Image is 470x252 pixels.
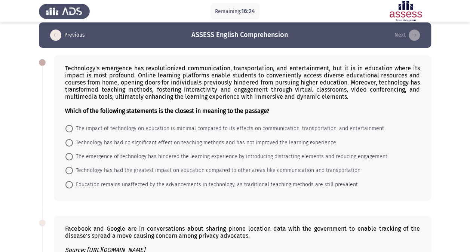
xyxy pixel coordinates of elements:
[380,1,431,22] img: Assessment logo of ASSESS English Language Assessment (3 Module) (Ad - IB)
[65,65,420,114] div: Technology's emergence has revolutionized communication, transportation, and entertainment, but i...
[241,7,255,15] span: 16:24
[73,152,387,161] span: The emergence of technology has hindered the learning experience by introducing distracting eleme...
[73,138,336,147] span: Technology has had no significant effect on teaching methods and has not improved the learning ex...
[215,7,255,16] p: Remaining:
[73,124,384,133] span: The impact of technology on education is minimal compared to its effects on communication, transp...
[392,29,422,41] button: load next page
[65,107,269,114] b: Which of the following statements is the closest in meaning to the passage?
[73,180,358,189] span: Education remains unaffected by the advancements in technology, as traditional teaching methods a...
[73,166,360,175] span: Technology has had the greatest impact on education compared to other areas like communication an...
[39,1,90,22] img: Assess Talent Management logo
[48,29,87,41] button: load previous page
[191,30,288,40] h3: ASSESS English Comprehension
